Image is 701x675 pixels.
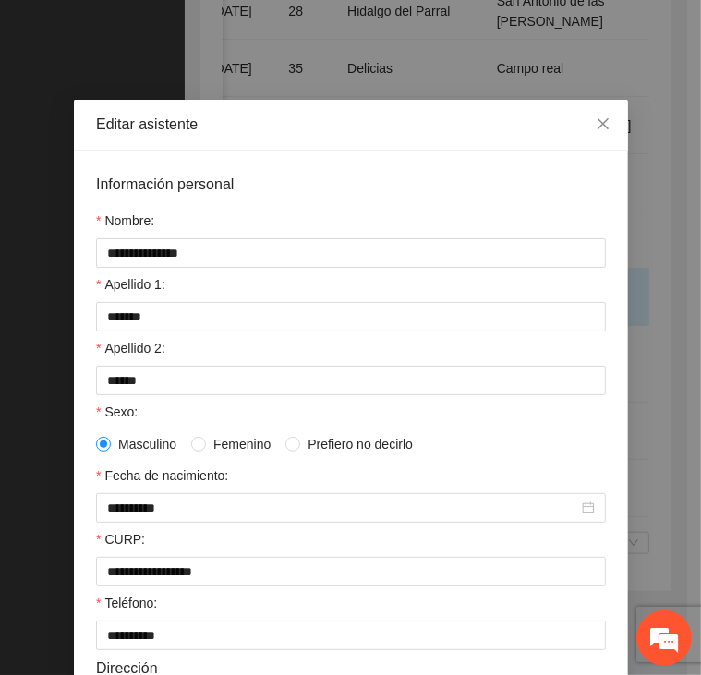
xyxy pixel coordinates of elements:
input: Teléfono: [96,621,606,650]
span: close [596,116,610,131]
span: Prefiero no decirlo [300,434,420,454]
span: Estamos en línea. [107,227,255,414]
div: Chatee con nosotros ahora [96,94,310,118]
label: Teléfono: [96,593,157,613]
button: Close [578,100,628,150]
div: Minimizar ventana de chat en vivo [303,9,347,54]
div: Editar asistente [96,115,606,135]
span: Masculino [111,434,184,454]
input: Apellido 1: [96,302,606,331]
span: Femenino [206,434,278,454]
label: CURP: [96,529,145,549]
label: Apellido 2: [96,338,165,358]
input: CURP: [96,557,606,586]
label: Fecha de nacimiento: [96,465,228,486]
textarea: Escriba su mensaje y pulse “Intro” [9,465,352,530]
input: Apellido 2: [96,366,606,395]
span: Información personal [96,173,234,196]
input: Nombre: [96,238,606,268]
label: Apellido 1: [96,274,165,295]
input: Fecha de nacimiento: [107,498,578,518]
label: Sexo: [96,402,138,422]
label: Nombre: [96,211,154,231]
